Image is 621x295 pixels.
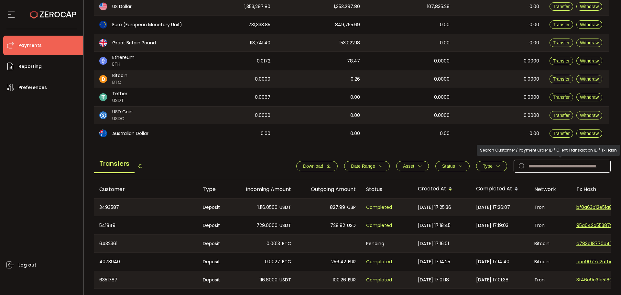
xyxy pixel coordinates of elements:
span: Completed [366,222,392,229]
span: 728.92 [330,222,345,229]
div: Deposit [198,199,232,216]
div: Deposit [198,271,232,289]
span: Status [442,164,455,169]
span: 78.47 [347,57,360,65]
span: Preferences [18,83,47,92]
img: gbp_portfolio.svg [99,39,107,47]
span: US Dollar [112,3,132,10]
span: Euro (European Monetary Unit) [112,21,182,28]
span: Withdraw [580,58,599,63]
button: Transfer [550,111,573,119]
span: 0.00 [261,130,270,137]
span: 849,755.69 [335,21,360,28]
span: [DATE] 17:16:01 [418,240,449,247]
span: Transfer [553,40,570,45]
span: Withdraw [580,95,599,100]
span: 0.00 [440,130,450,137]
span: Transfer [553,22,570,27]
div: Network [529,186,571,193]
div: Customer [94,186,198,193]
span: ETH [112,61,135,68]
span: Transfer [553,4,570,9]
div: 3493587 [94,199,198,216]
span: Withdraw [580,22,599,27]
span: 0.00 [350,94,360,101]
span: BTC [112,79,127,86]
span: 0.00 [440,21,450,28]
button: Withdraw [576,129,602,138]
span: Withdraw [580,4,599,9]
span: 0.00 [529,3,539,10]
span: USD Coin [112,108,133,115]
div: 6351787 [94,271,198,289]
span: 0.00 [529,130,539,137]
span: Pending [366,240,384,247]
span: 116.8000 [259,276,278,284]
button: Transfer [550,2,573,11]
img: eur_portfolio.svg [99,21,107,28]
button: Transfer [550,57,573,65]
span: 0.0013 [267,240,280,247]
span: 729.0000 [256,222,278,229]
span: 0.0000 [524,112,539,119]
span: GBP [347,204,356,211]
span: Withdraw [580,131,599,136]
span: Transfer [553,95,570,100]
span: 0.0000 [434,112,450,119]
div: Tron [529,216,571,234]
span: Completed [366,258,392,266]
div: Tron [529,271,571,289]
span: Transfer [553,113,570,118]
span: Australian Dollar [112,130,148,137]
img: eth_portfolio.svg [99,57,107,65]
span: Ethereum [112,54,135,61]
span: 1,353,297.80 [334,3,360,10]
span: Tether [112,90,127,97]
button: Type [476,161,507,171]
span: 731,333.85 [248,21,270,28]
span: Reporting [18,62,42,71]
img: btc_portfolio.svg [99,75,107,83]
button: Transfer [550,129,573,138]
span: Completed [366,204,392,211]
button: Transfer [550,39,573,47]
span: USDT [279,204,291,211]
span: USDT [279,222,291,229]
div: Deposit [198,253,232,271]
div: 6432361 [94,235,198,252]
div: 4073940 [94,253,198,271]
span: [DATE] 17:01:18 [418,276,449,284]
button: Withdraw [576,111,602,119]
div: Incoming Amount [232,186,296,193]
span: Date Range [351,164,375,169]
span: Type [483,164,493,169]
span: Log out [18,260,36,270]
span: 1,353,297.80 [244,3,270,10]
span: Withdraw [580,113,599,118]
span: [DATE] 17:19:03 [476,222,508,229]
button: Withdraw [576,75,602,83]
img: aud_portfolio.svg [99,130,107,137]
button: Transfer [550,20,573,29]
span: USDC [112,115,133,122]
button: Transfer [550,93,573,101]
span: 0.00 [350,112,360,119]
span: [DATE] 17:25:36 [418,204,451,211]
span: 113,741.40 [250,39,270,47]
img: usdt_portfolio.svg [99,93,107,101]
div: Deposit [198,235,232,252]
span: Asset [403,164,414,169]
span: EUR [348,258,356,266]
span: USDT [112,97,127,104]
span: Withdraw [580,76,599,82]
button: Withdraw [576,2,602,11]
span: 0.0172 [257,57,270,65]
span: [DATE] 17:14:25 [418,258,450,266]
span: Withdraw [580,40,599,45]
button: Date Range [344,161,390,171]
span: Transfer [553,58,570,63]
div: Tron [529,199,571,216]
span: 0.00 [529,21,539,28]
button: Transfer [550,75,573,83]
span: 0.0000 [255,112,270,119]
